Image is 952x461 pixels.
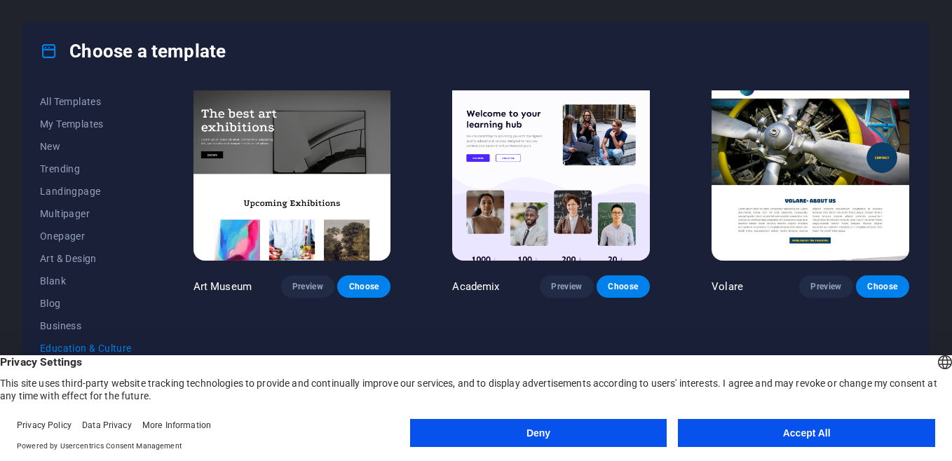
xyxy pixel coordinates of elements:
[40,96,132,107] span: All Templates
[40,118,132,130] span: My Templates
[40,320,132,331] span: Business
[810,281,841,292] span: Preview
[193,78,391,261] img: Art Museum
[40,202,132,225] button: Multipager
[856,275,909,298] button: Choose
[40,163,132,174] span: Trending
[40,247,132,270] button: Art & Design
[40,113,132,135] button: My Templates
[348,281,379,292] span: Choose
[337,275,390,298] button: Choose
[40,275,132,287] span: Blank
[452,280,499,294] p: Academix
[867,281,898,292] span: Choose
[40,292,132,315] button: Blog
[712,280,743,294] p: Volare
[540,275,593,298] button: Preview
[40,298,132,309] span: Blog
[40,343,132,354] span: Education & Culture
[40,90,132,113] button: All Templates
[40,208,132,219] span: Multipager
[712,78,909,261] img: Volare
[597,275,650,298] button: Choose
[40,270,132,292] button: Blank
[292,281,323,292] span: Preview
[40,40,226,62] h4: Choose a template
[40,186,132,197] span: Landingpage
[40,230,132,242] span: Onepager
[40,135,132,158] button: New
[40,225,132,247] button: Onepager
[452,78,650,261] img: Academix
[40,158,132,180] button: Trending
[40,315,132,337] button: Business
[799,275,852,298] button: Preview
[608,281,639,292] span: Choose
[40,337,132,359] button: Education & Culture
[40,253,132,264] span: Art & Design
[40,141,132,152] span: New
[193,280,252,294] p: Art Museum
[281,275,334,298] button: Preview
[40,180,132,202] button: Landingpage
[551,281,582,292] span: Preview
